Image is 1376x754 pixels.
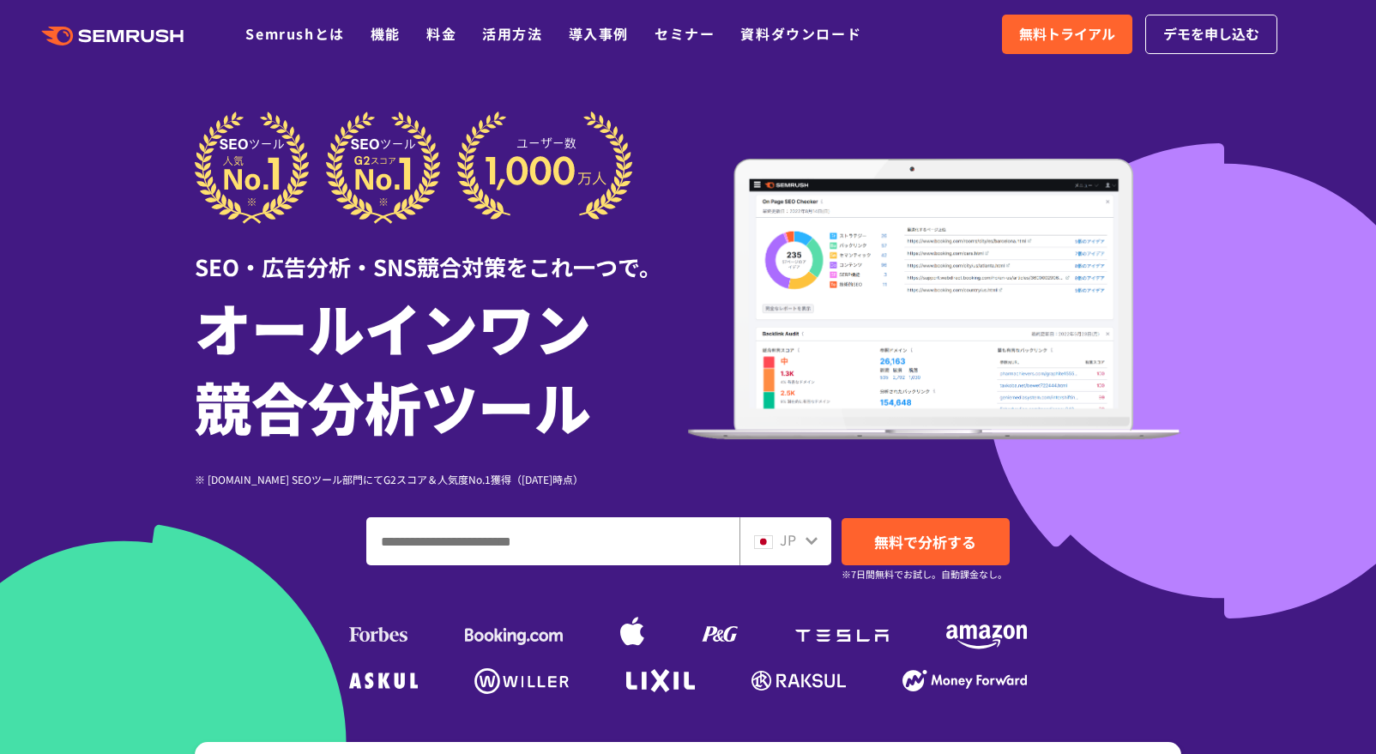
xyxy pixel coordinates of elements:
[1002,15,1132,54] a: 無料トライアル
[371,23,401,44] a: 機能
[195,224,688,283] div: SEO・広告分析・SNS競合対策をこれ一つで。
[482,23,542,44] a: 活用方法
[780,529,796,550] span: JP
[1019,23,1115,45] span: 無料トライアル
[874,531,976,552] span: 無料で分析する
[569,23,629,44] a: 導入事例
[1145,15,1277,54] a: デモを申し込む
[245,23,344,44] a: Semrushとは
[740,23,861,44] a: 資料ダウンロード
[195,287,688,445] h1: オールインワン 競合分析ツール
[842,566,1007,582] small: ※7日間無料でお試し。自動課金なし。
[1163,23,1259,45] span: デモを申し込む
[842,518,1010,565] a: 無料で分析する
[426,23,456,44] a: 料金
[655,23,715,44] a: セミナー
[367,518,739,564] input: ドメイン、キーワードまたはURLを入力してください
[195,471,688,487] div: ※ [DOMAIN_NAME] SEOツール部門にてG2スコア＆人気度No.1獲得（[DATE]時点）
